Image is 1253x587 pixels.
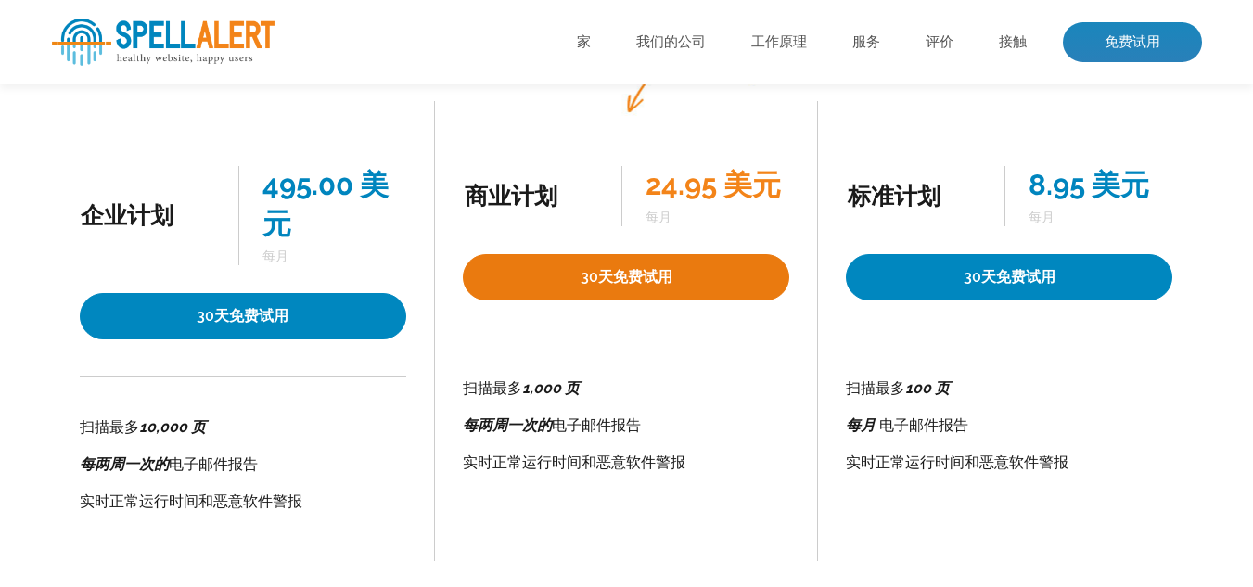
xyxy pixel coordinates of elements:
font: 企业计划 [81,201,173,229]
a: 30天免费试用 [80,293,407,339]
a: 免费试用 [1063,22,1202,63]
font: 8.95 美元 [1029,168,1149,201]
font: 100 页 [905,379,950,397]
font: 24.95 美元 [646,168,781,201]
font: 接触 [999,33,1027,50]
font: 免费试用 [1105,33,1160,50]
font: 扫描最多 [463,379,522,397]
font: 我们的公司 [636,33,706,50]
a: 服务 [852,33,880,52]
font: 扫描最多 [80,418,139,436]
font: 服务 [852,33,880,50]
font: 电子邮件报告 [169,455,258,473]
font: 30天免费试用 [197,307,288,325]
font: 495.00 美元 [262,168,389,240]
a: 我们的公司 [636,33,706,52]
font: 商业计划 [465,182,557,210]
a: 工作原理 [751,33,807,52]
font: 电子邮件报告 [879,416,968,434]
font: 每月 [262,249,288,263]
font: 10,000 页 [139,418,206,436]
font: 实时正常运行时间和恶意软件警报 [846,453,1068,471]
font: 家 [577,33,591,50]
font: 标准计划 [848,182,940,210]
a: 家 [577,33,591,52]
a: 接触 [999,33,1027,52]
font: 每月 [846,416,876,434]
font: 实时正常运行时间和恶意软件警报 [463,453,685,471]
font: 1,000 页 [522,379,580,397]
font: 电子邮件报告 [552,416,641,434]
font: 每两周一次的 [463,416,552,434]
font: 扫描最多 [846,379,905,397]
font: 每月 [646,210,671,224]
a: 30天免费试用 [463,254,789,300]
img: 拼写警报 [52,19,275,66]
a: 评价 [926,33,953,52]
a: 30天免费试用 [846,254,1172,300]
font: 实时正常运行时间和恶意软件警报 [80,492,302,510]
font: 30天免费试用 [964,268,1055,286]
font: 评价 [926,33,953,50]
font: 工作原理 [751,33,807,50]
font: 每月 [1029,210,1055,224]
font: 每两周一次的 [80,455,169,473]
font: 30天免费试用 [581,268,672,286]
